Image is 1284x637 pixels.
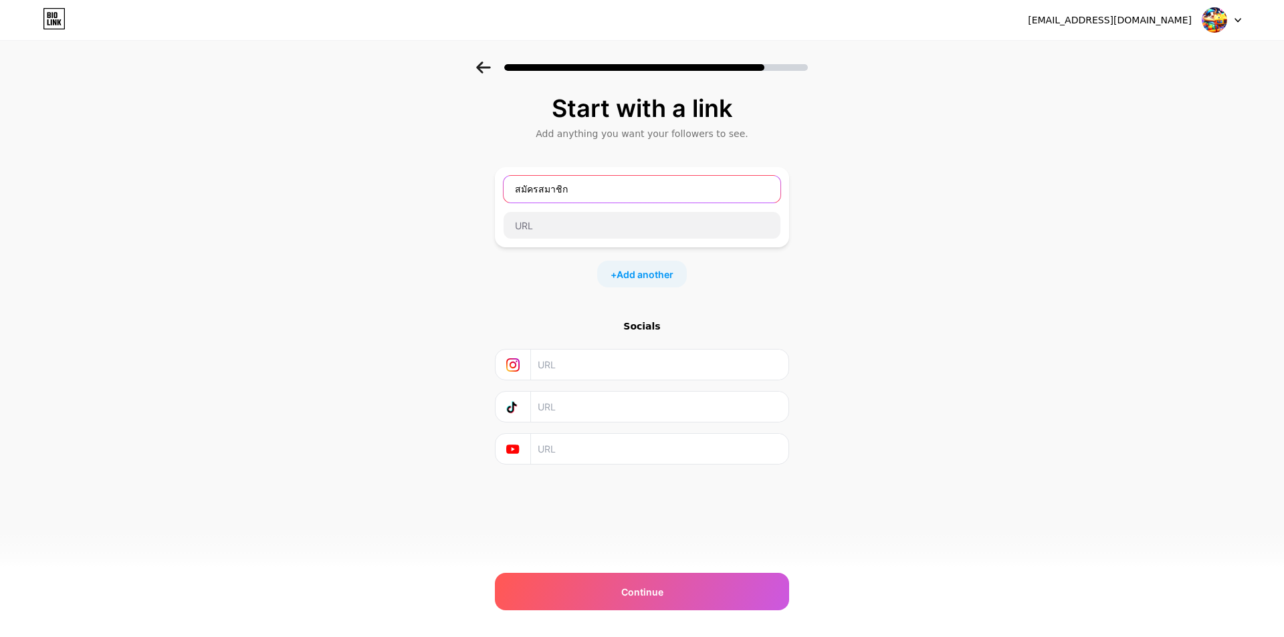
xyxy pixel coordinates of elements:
[1202,7,1227,33] img: domo556
[538,350,780,380] input: URL
[504,176,780,203] input: Link name
[502,95,782,122] div: Start with a link
[1028,13,1192,27] div: [EMAIL_ADDRESS][DOMAIN_NAME]
[504,212,780,239] input: URL
[502,127,782,140] div: Add anything you want your followers to see.
[621,585,663,599] span: Continue
[538,392,780,422] input: URL
[538,434,780,464] input: URL
[617,267,673,281] span: Add another
[597,261,687,287] div: +
[495,320,789,333] div: Socials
